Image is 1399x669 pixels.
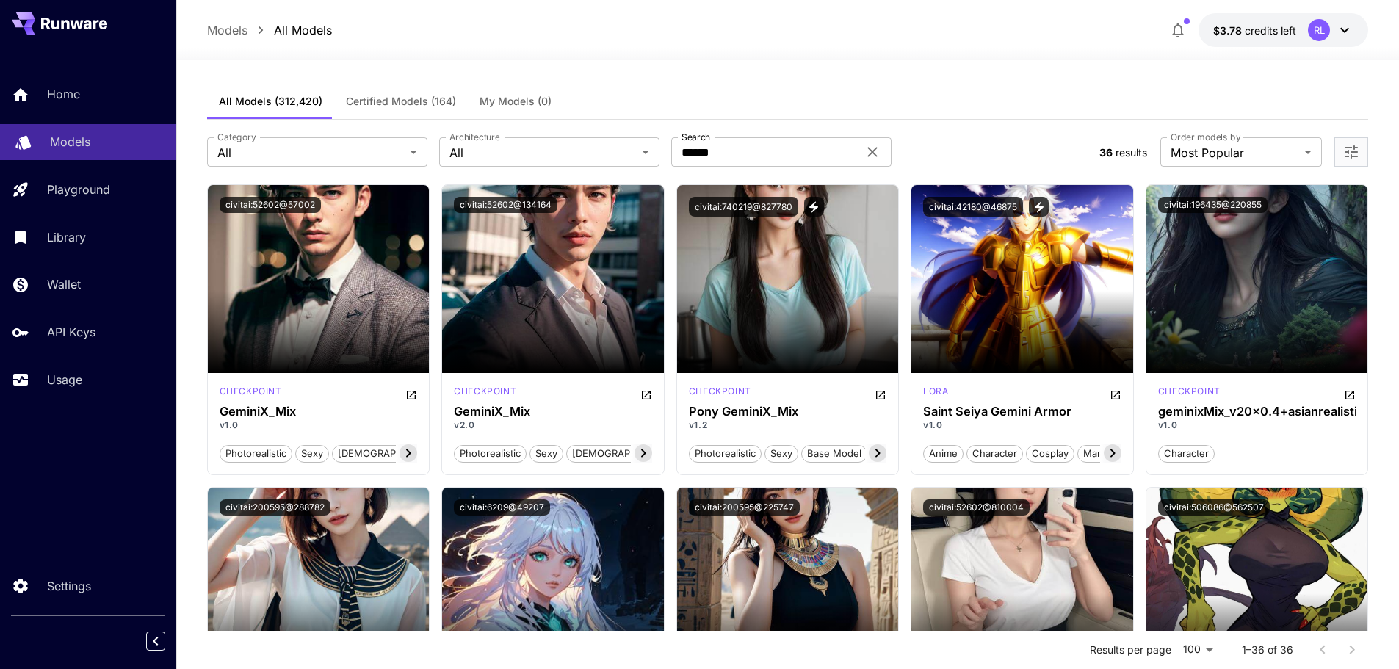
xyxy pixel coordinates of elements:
p: checkpoint [220,385,282,398]
p: 1–36 of 36 [1242,643,1293,657]
button: photorealistic [689,444,762,463]
div: SD 1.5 [1158,385,1221,402]
span: All [217,144,404,162]
span: All Models (312,420) [219,95,322,108]
button: civitai:200595@225747 [689,499,800,516]
button: manga [1077,444,1120,463]
button: civitai:740219@827780 [689,197,798,217]
button: cosplay [1026,444,1074,463]
p: checkpoint [689,385,751,398]
button: [DEMOGRAPHIC_DATA] [566,444,684,463]
button: sexy [529,444,563,463]
button: civitai:196435@220855 [1158,197,1268,213]
span: character [967,446,1022,461]
nav: breadcrumb [207,21,332,39]
label: Order models by [1171,131,1240,143]
span: $3.78 [1213,24,1245,37]
h3: Pony GeminiX_Mix [689,405,887,419]
button: Open in CivitAI [640,385,652,402]
button: View trigger words [804,197,824,217]
div: Pony [689,385,751,402]
div: SD 1.5 [454,385,516,402]
button: civitai:52602@134164 [454,197,557,213]
p: Playground [47,181,110,198]
div: SD 1.5 [220,385,282,402]
span: sexy [765,446,798,461]
button: Open in CivitAI [1344,385,1356,402]
span: My Models (0) [480,95,552,108]
span: Most Popular [1171,144,1298,162]
span: photorealistic [455,446,526,461]
a: All Models [274,21,332,39]
button: civitai:52602@57002 [220,197,321,213]
button: [DEMOGRAPHIC_DATA] [332,444,450,463]
p: v1.0 [220,419,418,432]
p: API Keys [47,323,95,341]
button: Collapse sidebar [146,632,165,651]
button: civitai:200595@288782 [220,499,330,516]
p: Settings [47,577,91,595]
h3: geminixMix_v20x0.4+asianrealisticSdlife_v90x0.3+magmix_v80x0.3.fp16 [1158,405,1356,419]
button: civitai:52602@810004 [923,499,1030,516]
span: credits left [1245,24,1296,37]
button: civitai:42180@46875 [923,197,1023,217]
span: 36 [1099,146,1113,159]
button: View trigger words [1029,197,1049,217]
p: Usage [47,371,82,388]
div: $3.77881 [1213,23,1296,38]
p: Library [47,228,86,246]
button: sexy [295,444,329,463]
span: [DEMOGRAPHIC_DATA] [567,446,684,461]
p: v2.0 [454,419,652,432]
button: character [1158,444,1215,463]
span: [DEMOGRAPHIC_DATA] [333,446,449,461]
p: Home [47,85,80,103]
p: checkpoint [454,385,516,398]
div: SD 1.5 [923,385,948,402]
button: anime [923,444,964,463]
button: civitai:506086@562507 [1158,499,1270,516]
button: civitai:6209@49207 [454,499,550,516]
p: v1.0 [923,419,1121,432]
button: sexy [764,444,798,463]
button: photorealistic [220,444,292,463]
p: lora [923,385,948,398]
p: Results per page [1090,643,1171,657]
button: $3.77881RL [1199,13,1368,47]
h3: GeminiX_Mix [220,405,418,419]
p: v1.0 [1158,419,1356,432]
label: Architecture [449,131,499,143]
span: All [449,144,636,162]
button: Open more filters [1342,143,1360,162]
button: Open in CivitAI [875,385,886,402]
h3: Saint Seiya Gemini Armor [923,405,1121,419]
span: Certified Models (164) [346,95,456,108]
span: cosplay [1027,446,1074,461]
button: Open in CivitAI [1110,385,1121,402]
a: Models [207,21,247,39]
p: checkpoint [1158,385,1221,398]
label: Search [682,131,710,143]
span: sexy [296,446,328,461]
div: 100 [1177,639,1218,660]
span: photorealistic [690,446,761,461]
button: character [966,444,1023,463]
span: photorealistic [220,446,292,461]
div: RL [1308,19,1330,41]
h3: GeminiX_Mix [454,405,652,419]
button: Open in CivitAI [405,385,417,402]
button: base model [801,444,867,463]
p: v1.2 [689,419,887,432]
span: manga [1078,446,1119,461]
span: anime [924,446,963,461]
p: Wallet [47,275,81,293]
span: results [1116,146,1147,159]
span: base model [802,446,867,461]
